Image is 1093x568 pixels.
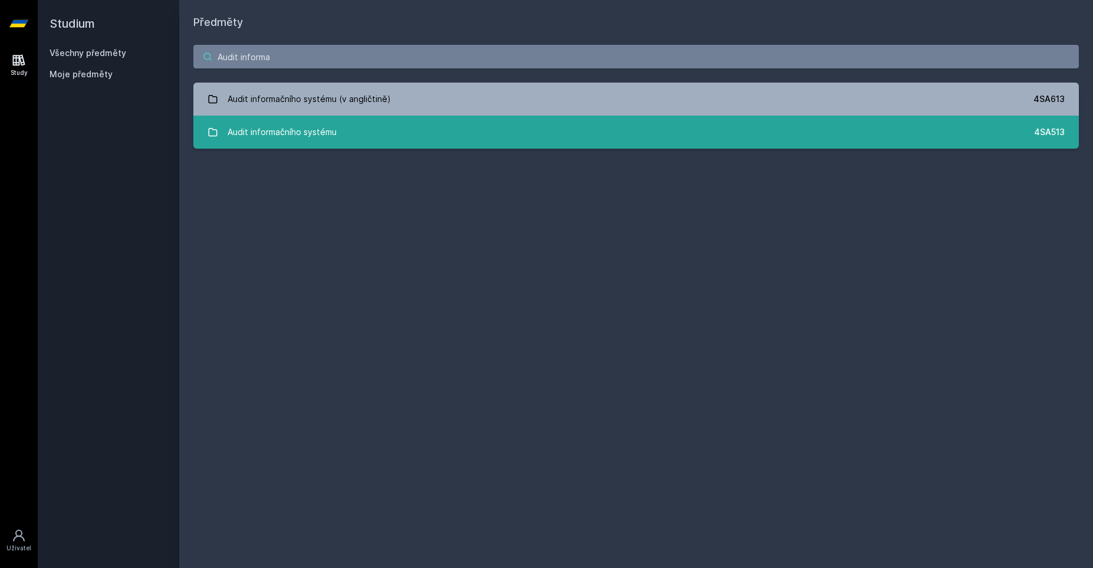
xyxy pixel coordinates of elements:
[228,87,391,111] div: Audit informačního systému (v angličtině)
[1034,126,1065,138] div: 4SA513
[50,48,126,58] a: Všechny předměty
[228,120,337,144] div: Audit informačního systému
[11,68,28,77] div: Study
[6,544,31,553] div: Uživatel
[193,116,1079,149] a: Audit informačního systému 4SA513
[193,83,1079,116] a: Audit informačního systému (v angličtině) 4SA613
[193,45,1079,68] input: Název nebo ident předmětu…
[2,47,35,83] a: Study
[50,68,113,80] span: Moje předměty
[1033,93,1065,105] div: 4SA613
[2,523,35,559] a: Uživatel
[193,14,1079,31] h1: Předměty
